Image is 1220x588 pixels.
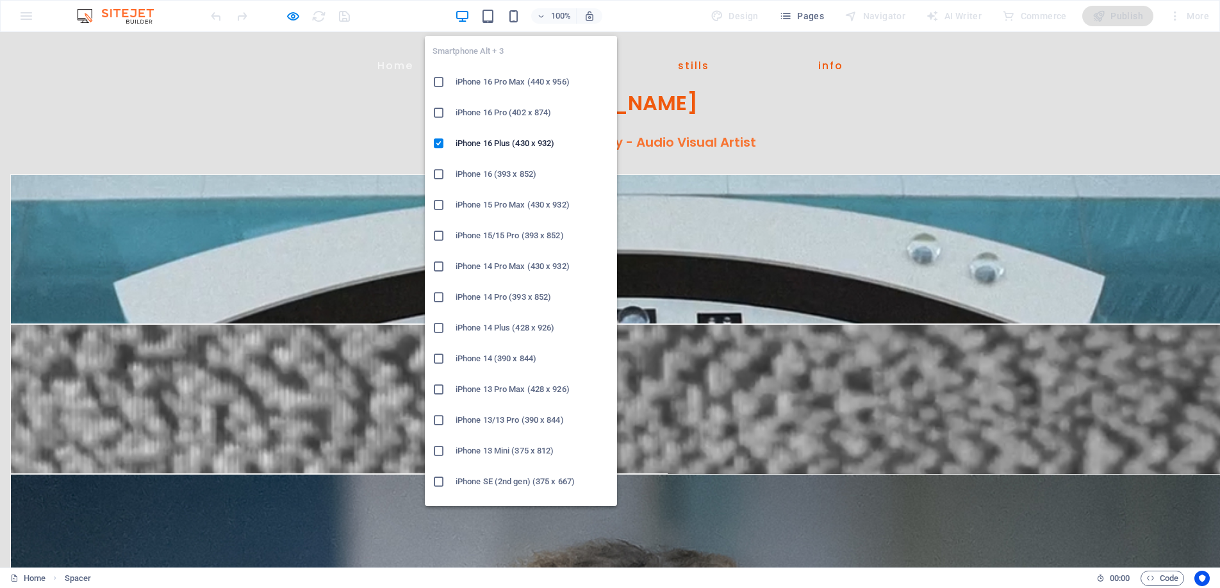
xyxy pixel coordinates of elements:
span: 00 00 [1110,571,1130,586]
h6: 100% [550,8,571,24]
h6: iPhone 16 Pro Max (440 x 956) [456,74,609,90]
span: Pages [779,10,824,22]
h6: iPhone 13/13 Pro (390 x 844) [456,412,609,428]
a: Asylum [1076,441,1220,471]
nav: breadcrumb [65,571,92,586]
a: Patient One [1076,447,1220,478]
h6: iPhone 14 Plus (428 x 926) [456,320,609,336]
a: A [PERSON_NAME] Notebook [1076,403,1220,487]
h6: iPhone 15 Pro Max (430 x 932) [456,197,609,213]
a: Exit Lines [1076,444,1220,475]
h6: iPhone 14 Pro (393 x 852) [456,290,609,305]
a: stills [678,19,709,49]
span: Director of Photography - Audio Visual Artist [464,101,756,119]
a: Amnesty International Hidden [1076,416,1220,500]
span: Code [1146,571,1178,586]
span: : [1119,573,1121,583]
a: moving [522,19,569,49]
h6: iPhone 13 Mini (375 x 812) [456,443,609,459]
a: Click to cancel selection. Double-click to open Pages [10,571,45,586]
h6: iPhone 16 Pro (402 x 874) [456,105,609,120]
span: Click to select. Double-click to edit [65,571,92,586]
div: Design (Ctrl+Alt+Y) [705,6,764,26]
h6: iPhone 13 Pro Max (428 x 926) [456,382,609,397]
h3: [PERSON_NAME] [241,59,979,83]
h6: iPhone 16 Plus (430 x 932) [456,136,609,151]
i: On resize automatically adjust zoom level to fit chosen device. [584,10,595,22]
h6: iPhone 15/15 Pro (393 x 852) [456,228,609,243]
h6: iPhone SE (2nd gen) (375 x 667) [456,474,609,489]
h6: Galaxy S22/S23/S24 Ultra (384 x 824) [456,505,609,520]
button: 100% [531,8,577,24]
button: Code [1141,571,1184,586]
a: Commission Showreel [10,427,154,484]
h6: iPhone 14 (390 x 844) [456,351,609,366]
h6: Session time [1096,571,1130,586]
img: Editor Logo [74,8,170,24]
h6: iPhone 14 Pro Max (430 x 932) [456,259,609,274]
h6: iPhone 16 (393 x 852) [456,167,609,182]
a: Home [377,19,413,49]
button: Pages [774,6,829,26]
button: Usercentrics [1194,571,1210,586]
a: info [818,19,843,49]
a: An Alpujarra Notebook [1076,430,1220,487]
